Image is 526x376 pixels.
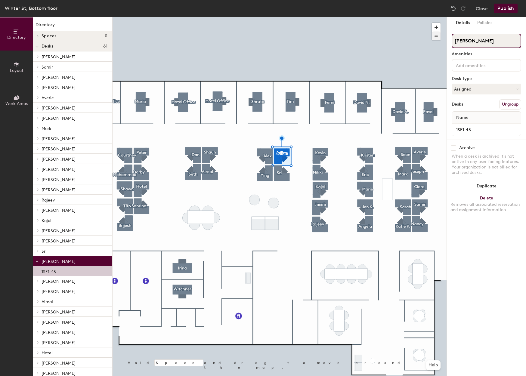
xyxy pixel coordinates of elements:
[42,177,76,182] span: [PERSON_NAME]
[7,35,26,40] span: Directory
[42,54,76,60] span: [PERSON_NAME]
[42,289,76,294] span: [PERSON_NAME]
[42,350,53,356] span: Hotel
[42,65,53,70] span: Samir
[453,112,472,123] span: Name
[42,228,76,233] span: [PERSON_NAME]
[103,44,107,49] span: 61
[455,61,509,69] input: Add amenities
[447,180,526,192] button: Duplicate
[5,5,57,12] div: Winter St, Bottom floor
[42,167,76,172] span: [PERSON_NAME]
[42,239,76,244] span: [PERSON_NAME]
[5,101,28,106] span: Work Areas
[10,68,23,73] span: Layout
[42,157,76,162] span: [PERSON_NAME]
[42,187,76,193] span: [PERSON_NAME]
[42,279,76,284] span: [PERSON_NAME]
[450,5,456,11] img: Undo
[450,202,522,213] div: Removes all associated reservation and assignment information
[476,4,488,13] button: Close
[494,4,518,13] button: Publish
[33,22,112,31] h1: Directory
[452,154,521,175] div: When a desk is archived it's not active in any user-facing features. Your organization is not bil...
[42,320,76,325] span: [PERSON_NAME]
[426,360,441,370] button: Help
[42,126,51,131] span: Mark
[42,106,76,111] span: [PERSON_NAME]
[42,44,53,49] span: Desks
[42,136,76,141] span: [PERSON_NAME]
[42,249,47,254] span: Sri
[42,361,76,366] span: [PERSON_NAME]
[460,5,466,11] img: Redo
[42,95,54,100] span: Averie
[42,371,76,376] span: [PERSON_NAME]
[452,17,474,29] button: Details
[452,84,521,94] button: Assigned
[42,198,55,203] span: Rajeev
[42,34,57,39] span: Spaces
[452,76,521,81] div: Desk Type
[42,267,56,274] p: 1SE1-45
[42,146,76,152] span: [PERSON_NAME]
[42,299,53,304] span: Aireal
[105,34,107,39] span: 0
[42,259,76,264] span: [PERSON_NAME]
[42,85,76,90] span: [PERSON_NAME]
[447,192,526,219] button: DeleteRemoves all associated reservation and assignment information
[459,146,475,150] div: Archive
[42,340,76,345] span: [PERSON_NAME]
[499,99,521,109] button: Ungroup
[452,102,463,107] div: Desks
[42,330,76,335] span: [PERSON_NAME]
[42,310,76,315] span: [PERSON_NAME]
[474,17,496,29] button: Policies
[453,125,520,134] input: Unnamed desk
[42,116,76,121] span: [PERSON_NAME]
[42,208,76,213] span: [PERSON_NAME]
[42,218,51,223] span: Kajal
[452,52,521,57] div: Amenities
[42,75,76,80] span: [PERSON_NAME]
